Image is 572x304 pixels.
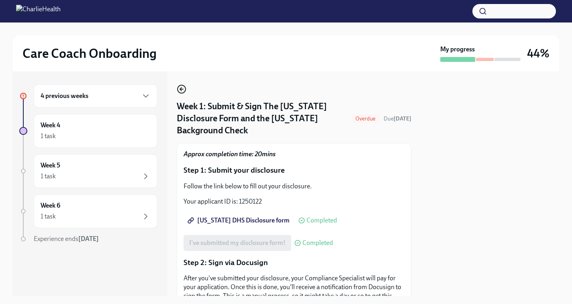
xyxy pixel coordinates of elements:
[527,46,550,61] h3: 44%
[41,172,56,181] div: 1 task
[19,154,157,188] a: Week 51 task
[184,212,295,229] a: [US_STATE] DHS Disclosure form
[384,115,411,122] span: Due
[41,212,56,221] div: 1 task
[41,92,88,100] h6: 4 previous weeks
[41,201,60,210] h6: Week 6
[306,217,337,224] span: Completed
[19,114,157,148] a: Week 41 task
[184,150,276,158] strong: Approx completion time: 20mins
[184,257,404,268] p: Step 2: Sign via Docusign
[41,161,60,170] h6: Week 5
[184,165,404,175] p: Step 1: Submit your disclosure
[41,121,60,130] h6: Week 4
[22,45,157,61] h2: Care Coach Onboarding
[34,84,157,108] div: 4 previous weeks
[184,197,404,206] p: Your applicant ID is: 1250122
[19,194,157,228] a: Week 61 task
[394,115,411,122] strong: [DATE]
[189,216,290,224] span: [US_STATE] DHS Disclosure form
[351,116,380,122] span: Overdue
[41,132,56,141] div: 1 task
[34,235,99,243] span: Experience ends
[184,182,404,191] p: Follow the link below to fill out your disclosure.
[177,100,347,137] h4: Week 1: Submit & Sign The [US_STATE] Disclosure Form and the [US_STATE] Background Check
[384,115,411,122] span: September 24th, 2025 10:00
[78,235,99,243] strong: [DATE]
[16,5,61,18] img: CharlieHealth
[302,240,333,246] span: Completed
[440,45,475,54] strong: My progress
